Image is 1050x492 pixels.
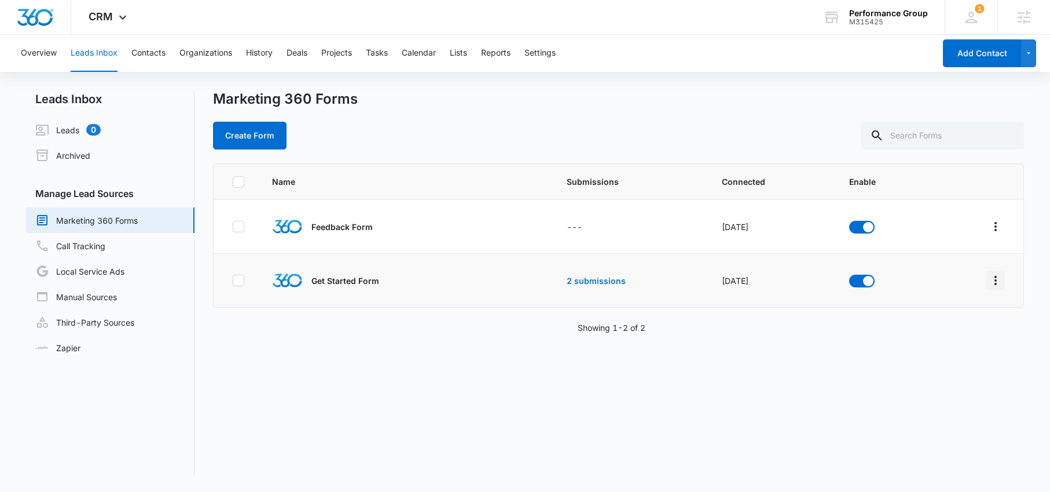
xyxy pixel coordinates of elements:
a: Manual Sources [35,290,117,304]
span: 1 [975,4,984,13]
a: Leads0 [35,123,101,137]
button: Reports [481,35,511,72]
span: CRM [89,10,113,23]
h1: Marketing 360 Forms [213,90,358,108]
div: [DATE] [722,221,821,233]
input: Search Forms [861,122,1024,150]
span: Submissions [567,176,694,188]
a: Marketing 360 Forms [35,213,138,227]
a: Archived [35,148,90,162]
button: Overview [21,35,57,72]
button: Overflow Menu [986,271,1005,290]
a: Third-Party Sources [35,315,134,329]
button: History [246,35,273,72]
button: Deals [287,35,307,72]
button: Leads Inbox [71,35,118,72]
button: Settings [524,35,556,72]
p: Feedback Form [311,221,373,233]
span: --- [567,222,582,232]
a: 2 submissions [567,276,626,286]
a: Zapier [35,342,80,354]
div: account id [849,18,928,26]
h2: Leads Inbox [26,90,194,108]
p: Get Started Form [311,275,379,287]
h3: Manage Lead Sources [26,187,194,201]
button: Projects [321,35,352,72]
div: notifications count [975,4,984,13]
span: Connected [722,176,821,188]
a: Local Service Ads [35,264,124,278]
button: Tasks [366,35,388,72]
p: Showing 1-2 of 2 [578,322,645,334]
span: Enable [849,176,919,188]
button: Organizations [179,35,232,72]
button: Create Form [213,122,287,150]
button: Calendar [402,35,436,72]
button: Lists [450,35,467,72]
button: Overflow Menu [986,217,1005,236]
button: Contacts [131,35,166,72]
span: Name [272,176,485,188]
button: Add Contact [943,39,1021,67]
div: [DATE] [722,275,821,287]
div: account name [849,9,928,18]
a: Call Tracking [35,239,105,253]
